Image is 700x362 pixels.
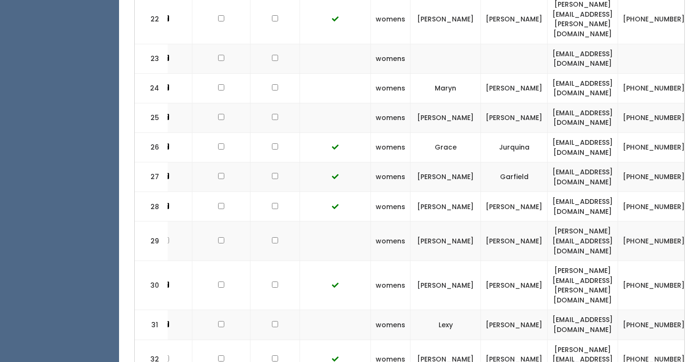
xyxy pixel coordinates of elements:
td: [PERSON_NAME] [481,192,548,221]
td: [EMAIL_ADDRESS][DOMAIN_NAME] [548,44,618,73]
td: [PERSON_NAME] [410,103,481,132]
td: womens [371,261,410,310]
td: [EMAIL_ADDRESS][DOMAIN_NAME] [548,192,618,221]
td: Lexy [410,310,481,340]
td: 28 [135,192,168,221]
td: 30 [135,261,168,310]
td: [PERSON_NAME] [481,310,548,340]
td: [PERSON_NAME] [481,103,548,132]
td: [EMAIL_ADDRESS][DOMAIN_NAME] [548,73,618,103]
td: [EMAIL_ADDRESS][DOMAIN_NAME] [548,162,618,192]
td: 29 [135,221,168,261]
td: womens [371,310,410,340]
td: [EMAIL_ADDRESS][DOMAIN_NAME] [548,132,618,162]
td: [PERSON_NAME] [481,261,548,310]
td: [PERSON_NAME] [481,221,548,261]
td: Garfield [481,162,548,192]
td: [PHONE_NUMBER] [618,310,690,340]
td: [PHONE_NUMBER] [618,192,690,221]
td: womens [371,192,410,221]
td: womens [371,132,410,162]
td: [PHONE_NUMBER] [618,162,690,192]
td: 27 [135,162,168,192]
td: 23 [135,44,168,73]
td: Jurquina [481,132,548,162]
td: womens [371,44,410,73]
td: 25 [135,103,168,132]
td: womens [371,73,410,103]
td: Grace [410,132,481,162]
td: 24 [135,73,168,103]
td: [PERSON_NAME] [410,192,481,221]
td: [PERSON_NAME] [410,221,481,261]
td: [PERSON_NAME] [481,73,548,103]
td: [PHONE_NUMBER] [618,221,690,261]
td: womens [371,103,410,132]
td: [PHONE_NUMBER] [618,132,690,162]
td: womens [371,162,410,192]
td: [PERSON_NAME][EMAIL_ADDRESS][PERSON_NAME][DOMAIN_NAME] [548,261,618,310]
td: [PERSON_NAME][EMAIL_ADDRESS][DOMAIN_NAME] [548,221,618,261]
td: 26 [135,132,168,162]
td: [PHONE_NUMBER] [618,73,690,103]
td: Maryn [410,73,481,103]
td: 31 [135,310,168,340]
td: [PERSON_NAME] [410,261,481,310]
td: [PHONE_NUMBER] [618,103,690,132]
td: [EMAIL_ADDRESS][DOMAIN_NAME] [548,103,618,132]
td: womens [371,221,410,261]
td: [PERSON_NAME] [410,162,481,192]
td: [PHONE_NUMBER] [618,261,690,310]
td: [EMAIL_ADDRESS][DOMAIN_NAME] [548,310,618,340]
